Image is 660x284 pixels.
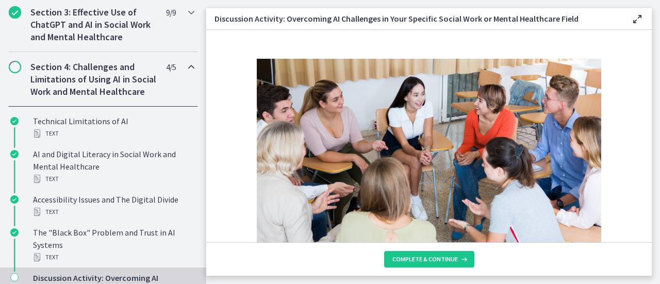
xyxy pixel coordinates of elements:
[33,226,194,263] div: The "Black Box" Problem and Trust in AI Systems
[33,148,194,185] div: AI and Digital Literacy in Social Work and Mental Healthcare
[33,206,194,218] div: Text
[166,61,176,73] span: 4 / 5
[10,228,19,237] i: Completed
[33,251,194,263] div: Text
[384,251,474,268] button: Complete & continue
[10,117,19,125] i: Completed
[257,59,601,253] img: Slides_for_Title_Slides_for_ChatGPT_and_AI_for_Social_Work_%2817%29.png
[30,61,156,98] h2: Section 4: Challenges and Limitations of Using AI in Social Work and Mental Healthcare
[166,6,176,19] span: 9 / 9
[10,195,19,204] i: Completed
[392,255,458,263] span: Complete & continue
[33,127,194,140] div: Text
[33,115,194,140] div: Technical Limitations of AI
[9,6,21,19] i: Completed
[30,6,156,43] h2: Section 3: Effective Use of ChatGPT and AI in Social Work and Mental Healthcare
[10,150,19,158] i: Completed
[33,193,194,218] div: Accessibility Issues and The Digital Divide
[214,12,615,25] h3: Discussion Activity: Overcoming AI Challenges in Your Specific Social Work or Mental Healthcare F...
[33,173,194,185] div: Text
